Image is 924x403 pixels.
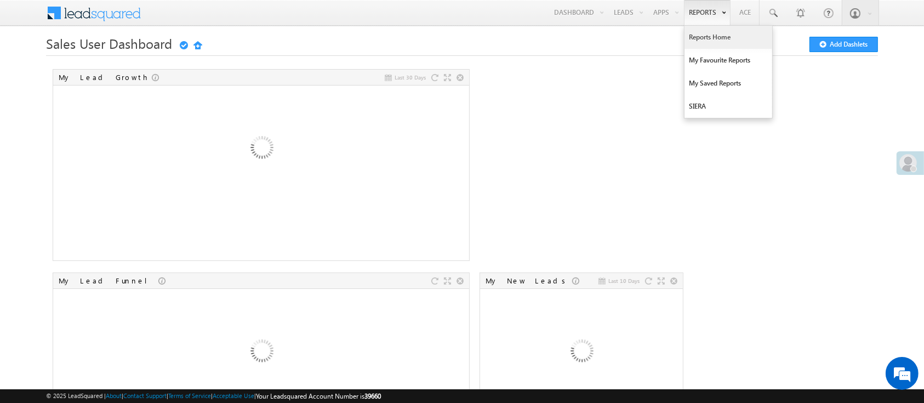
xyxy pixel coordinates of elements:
[106,392,122,399] a: About
[364,392,381,400] span: 39660
[168,392,211,399] a: Terms of Service
[685,72,772,95] a: My Saved Reports
[685,49,772,72] a: My Favourite Reports
[213,392,254,399] a: Acceptable Use
[256,392,381,400] span: Your Leadsquared Account Number is
[46,391,381,401] span: © 2025 LeadSquared | | | | |
[809,37,878,52] button: Add Dashlets
[486,276,572,286] div: My New Leads
[59,276,158,286] div: My Lead Funnel
[685,26,772,49] a: Reports Home
[608,276,640,286] span: Last 10 Days
[46,35,172,52] span: Sales User Dashboard
[202,90,320,208] img: Loading...
[395,72,426,82] span: Last 30 Days
[123,392,167,399] a: Contact Support
[59,72,152,82] div: My Lead Growth
[685,95,772,118] a: SIERA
